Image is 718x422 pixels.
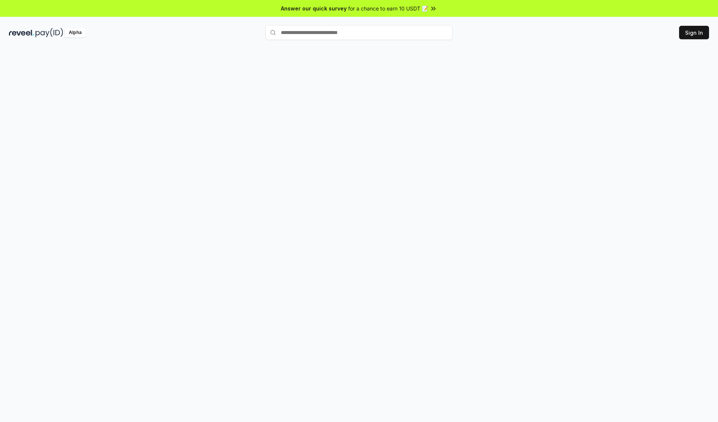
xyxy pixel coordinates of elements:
img: reveel_dark [9,28,34,37]
div: Alpha [65,28,86,37]
span: Answer our quick survey [281,4,347,12]
button: Sign In [679,26,709,39]
img: pay_id [36,28,63,37]
span: for a chance to earn 10 USDT 📝 [348,4,428,12]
